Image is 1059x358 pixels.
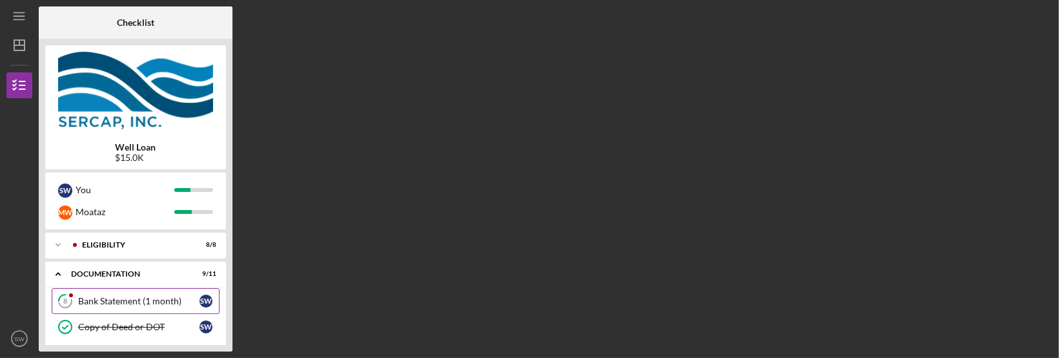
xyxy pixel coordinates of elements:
[45,52,226,129] img: Product logo
[200,295,212,308] div: S W
[117,17,154,28] b: Checklist
[193,270,216,278] div: 9 / 11
[78,322,200,332] div: Copy of Deed or DOT
[76,179,174,201] div: You
[14,335,25,342] text: SW
[76,201,174,223] div: Moataz
[58,205,72,220] div: M W
[58,184,72,198] div: S W
[82,241,184,249] div: Eligibility
[193,241,216,249] div: 8 / 8
[116,153,156,163] div: $15.0K
[200,321,212,333] div: S W
[63,297,67,306] tspan: 8
[52,288,220,314] a: 8Bank Statement (1 month)SW
[52,314,220,340] a: Copy of Deed or DOTSW
[71,270,184,278] div: Documentation
[116,142,156,153] b: Well Loan
[78,296,200,306] div: Bank Statement (1 month)
[6,326,32,352] button: SW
